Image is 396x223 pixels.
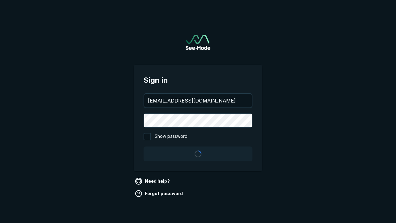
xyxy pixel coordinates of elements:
a: Need help? [134,176,172,186]
a: Go to sign in [186,35,210,50]
span: Sign in [144,75,252,86]
img: See-Mode Logo [186,35,210,50]
a: Forgot password [134,189,185,199]
input: your@email.com [144,94,252,107]
span: Show password [155,133,187,140]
